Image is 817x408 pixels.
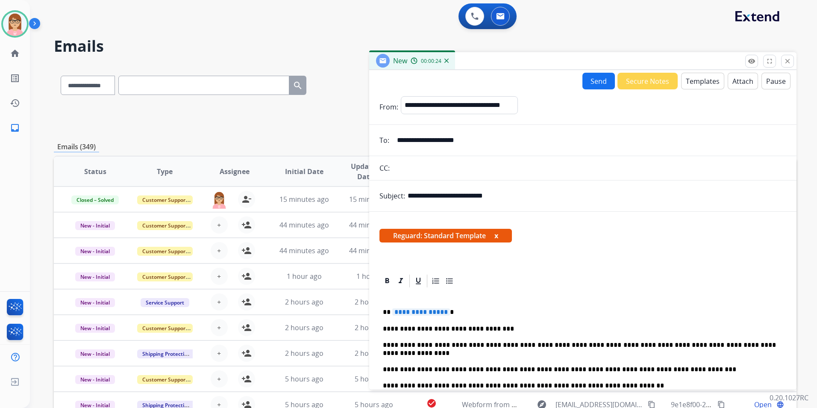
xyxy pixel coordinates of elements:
[349,195,399,204] span: 15 minutes ago
[75,298,115,307] span: New - Initial
[346,161,385,182] span: Updated Date
[137,349,196,358] span: Shipping Protection
[211,319,228,336] button: +
[241,322,252,333] mat-icon: person_add
[217,220,221,230] span: +
[211,242,228,259] button: +
[748,57,755,65] mat-icon: remove_red_eye
[381,275,394,287] div: Bold
[285,166,323,177] span: Initial Date
[421,58,441,65] span: 00:00:24
[220,166,250,177] span: Assignee
[770,393,808,403] p: 0.20.1027RC
[137,221,193,230] span: Customer Support
[429,275,442,287] div: Ordered List
[379,135,389,145] p: To:
[217,271,221,281] span: +
[494,231,498,241] button: x
[355,297,393,307] span: 2 hours ago
[75,221,115,230] span: New - Initial
[412,275,425,287] div: Underline
[285,323,323,332] span: 2 hours ago
[379,191,405,201] p: Subject:
[10,98,20,108] mat-icon: history
[379,102,398,112] p: From:
[217,322,221,333] span: +
[211,191,228,209] img: agent-avatar
[279,246,329,255] span: 44 minutes ago
[211,345,228,362] button: +
[241,194,252,204] mat-icon: person_remove
[617,73,678,89] button: Secure Notes
[293,80,303,91] mat-icon: search
[393,56,407,65] span: New
[211,268,228,285] button: +
[287,272,322,281] span: 1 hour ago
[75,247,115,256] span: New - Initial
[241,271,252,281] mat-icon: person_add
[75,375,115,384] span: New - Initial
[241,245,252,256] mat-icon: person_add
[379,163,390,173] p: CC:
[761,73,791,89] button: Pause
[75,272,115,281] span: New - Initial
[10,48,20,59] mat-icon: home
[355,349,393,358] span: 2 hours ago
[211,370,228,387] button: +
[349,220,399,230] span: 44 minutes ago
[137,272,193,281] span: Customer Support
[137,375,193,384] span: Customer Support
[71,195,119,204] span: Closed – Solved
[211,293,228,310] button: +
[241,297,252,307] mat-icon: person_add
[285,374,323,384] span: 5 hours ago
[241,374,252,384] mat-icon: person_add
[285,297,323,307] span: 2 hours ago
[3,12,27,36] img: avatar
[157,166,173,177] span: Type
[137,324,193,333] span: Customer Support
[766,57,773,65] mat-icon: fullscreen
[84,166,106,177] span: Status
[217,245,221,256] span: +
[443,275,456,287] div: Bullet List
[10,123,20,133] mat-icon: inbox
[784,57,791,65] mat-icon: close
[355,374,393,384] span: 5 hours ago
[137,195,193,204] span: Customer Support
[141,298,189,307] span: Service Support
[728,73,758,89] button: Attach
[137,247,193,256] span: Customer Support
[75,324,115,333] span: New - Initial
[75,349,115,358] span: New - Initial
[211,216,228,234] button: +
[279,195,329,204] span: 15 minutes ago
[217,297,221,307] span: +
[241,220,252,230] mat-icon: person_add
[54,38,796,55] h2: Emails
[285,349,323,358] span: 2 hours ago
[394,275,407,287] div: Italic
[379,229,512,242] span: Reguard: Standard Template
[681,73,724,89] button: Templates
[356,272,391,281] span: 1 hour ago
[241,348,252,358] mat-icon: person_add
[349,246,399,255] span: 44 minutes ago
[355,323,393,332] span: 2 hours ago
[10,73,20,83] mat-icon: list_alt
[582,73,615,89] button: Send
[217,374,221,384] span: +
[54,142,99,152] p: Emails (349)
[279,220,329,230] span: 44 minutes ago
[217,348,221,358] span: +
